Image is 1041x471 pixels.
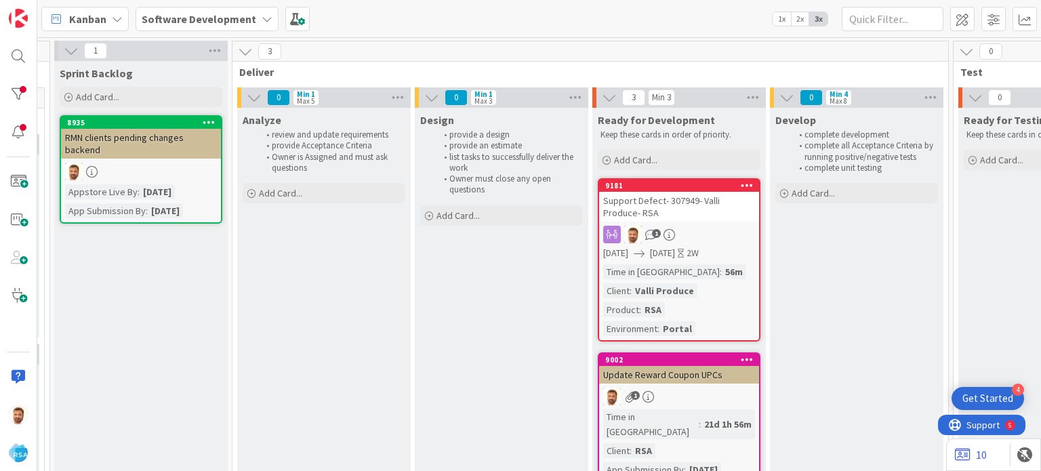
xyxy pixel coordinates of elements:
div: Max 5 [297,98,314,104]
div: Valli Produce [632,283,697,298]
div: 21d 1h 56m [701,417,755,432]
span: 1 [631,391,640,400]
span: Deliver [239,65,931,79]
span: 0 [800,89,823,106]
span: Add Card... [614,154,657,166]
input: Quick Filter... [842,7,943,31]
span: Add Card... [792,187,835,199]
li: complete all Acceptance Criteria by running positive/negative tests [792,140,936,163]
span: : [657,321,659,336]
li: provide an estimate [436,140,581,151]
div: Open Get Started checklist, remaining modules: 4 [952,387,1024,410]
span: : [639,302,641,317]
div: Min 1 [297,91,315,98]
div: 5 [70,5,74,16]
span: 0 [979,43,1002,60]
div: [DATE] [140,184,175,199]
a: 9181Support Defect- 307949- Valli Produce- RSAAS[DATE][DATE]2WTime in [GEOGRAPHIC_DATA]:56mClient... [598,178,760,342]
span: Add Card... [980,154,1023,166]
div: RMN clients pending changes backend [61,129,221,159]
span: Analyze [243,113,281,127]
div: Support Defect- 307949- Valli Produce- RSA [599,192,759,222]
span: 1 [84,43,107,59]
div: 9002Update Reward Coupon UPCs [599,354,759,384]
span: : [630,283,632,298]
span: 1 [652,229,661,238]
div: [DATE] [148,203,183,218]
div: Min 1 [474,91,493,98]
span: 2x [791,12,809,26]
div: Update Reward Coupon UPCs [599,366,759,384]
div: 8935 [61,117,221,129]
div: Portal [659,321,695,336]
div: 8935 [67,118,221,127]
li: complete unit testing [792,163,936,173]
div: Appstore Live By [65,184,138,199]
a: 10 [955,447,987,463]
span: Support [28,2,62,18]
div: AS [61,163,221,180]
div: Time in [GEOGRAPHIC_DATA] [603,264,720,279]
span: : [630,443,632,458]
img: avatar [9,443,28,462]
div: Client [603,443,630,458]
div: Product [603,302,639,317]
img: AS [624,226,642,243]
div: RSA [632,443,655,458]
div: 9181 [599,180,759,192]
div: App Submission By [65,203,146,218]
span: Sprint Backlog [60,66,133,80]
div: Min 4 [830,91,848,98]
span: 0 [988,89,1011,106]
a: 8935RMN clients pending changes backendASAppstore Live By:[DATE]App Submission By:[DATE] [60,115,222,224]
span: 1x [773,12,791,26]
li: Owner must close any open questions [436,173,581,196]
span: Develop [775,113,816,127]
li: Owner is Assigned and must ask questions [259,152,403,174]
div: AS [599,226,759,243]
span: Add Card... [259,187,302,199]
b: Software Development [142,12,256,26]
img: Visit kanbanzone.com [9,9,28,28]
div: 9181 [605,181,759,190]
div: 4 [1012,384,1024,396]
div: Client [603,283,630,298]
li: list tasks to successfully deliver the work [436,152,581,174]
p: Keep these cards in order of priority. [600,129,758,140]
div: Time in [GEOGRAPHIC_DATA] [603,409,699,439]
span: Design [420,113,454,127]
span: : [138,184,140,199]
div: AS [599,388,759,405]
div: Max 3 [474,98,492,104]
span: Add Card... [436,209,480,222]
span: 3 [622,89,645,106]
span: Add Card... [76,91,119,103]
li: review and update requirements [259,129,403,140]
span: 3 [258,43,281,60]
div: 9002 [605,355,759,365]
img: AS [9,405,28,424]
span: Ready for Development [598,113,715,127]
img: AS [603,388,621,405]
div: 2W [687,246,699,260]
span: [DATE] [650,246,675,260]
div: Get Started [962,392,1013,405]
li: provide Acceptance Criteria [259,140,403,151]
span: 0 [445,89,468,106]
div: 8935RMN clients pending changes backend [61,117,221,159]
li: provide a design [436,129,581,140]
span: : [146,203,148,218]
img: AS [65,163,83,180]
span: : [699,417,701,432]
span: 3x [809,12,828,26]
span: [DATE] [603,246,628,260]
div: 56m [722,264,746,279]
div: Environment [603,321,657,336]
div: 9002 [599,354,759,366]
span: 0 [267,89,290,106]
div: 9181Support Defect- 307949- Valli Produce- RSA [599,180,759,222]
div: RSA [641,302,665,317]
li: complete development [792,129,936,140]
span: : [720,264,722,279]
div: Min 3 [652,94,671,101]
